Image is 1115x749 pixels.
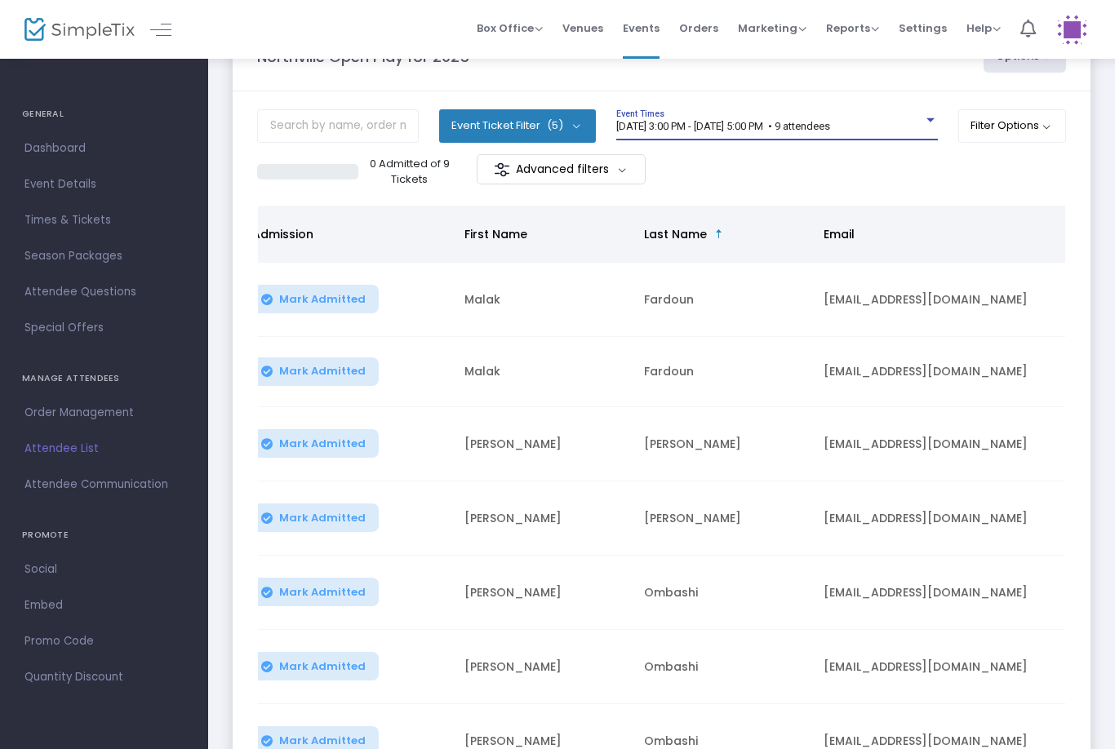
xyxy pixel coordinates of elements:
[22,98,186,131] h4: GENERAL
[22,519,186,552] h4: PROMOTE
[455,263,634,337] td: Malak
[279,586,366,599] span: Mark Admitted
[824,226,855,242] span: Email
[814,337,1059,407] td: [EMAIL_ADDRESS][DOMAIN_NAME]
[477,154,646,184] m-button: Advanced filters
[562,7,603,49] span: Venues
[248,503,379,532] button: Mark Admitted
[623,7,660,49] span: Events
[279,437,366,450] span: Mark Admitted
[365,156,455,188] p: 0 Admitted of 9 Tickets
[257,109,419,143] input: Search by name, order number, email, ip address
[455,337,634,407] td: Malak
[738,20,806,36] span: Marketing
[958,109,1067,142] button: Filter Options
[248,357,379,386] button: Mark Admitted
[455,630,634,704] td: [PERSON_NAME]
[634,337,814,407] td: Fardoun
[279,734,366,747] span: Mark Admitted
[679,7,718,49] span: Orders
[24,595,184,616] span: Embed
[477,20,543,36] span: Box Office
[634,407,814,481] td: [PERSON_NAME]
[494,162,510,178] img: filter
[24,559,184,580] span: Social
[279,660,366,673] span: Mark Admitted
[24,438,184,459] span: Attendee List
[547,119,563,132] span: (5)
[279,512,366,525] span: Mark Admitted
[899,7,947,49] span: Settings
[24,281,184,303] span: Attendee Questions
[455,556,634,630] td: [PERSON_NAME]
[814,263,1059,337] td: [EMAIL_ADDRESS][DOMAIN_NAME]
[826,20,879,36] span: Reports
[248,429,379,458] button: Mark Admitted
[644,226,707,242] span: Last Name
[966,20,1001,36] span: Help
[814,481,1059,556] td: [EMAIL_ADDRESS][DOMAIN_NAME]
[455,407,634,481] td: [PERSON_NAME]
[24,174,184,195] span: Event Details
[279,293,366,306] span: Mark Admitted
[634,556,814,630] td: Ombashi
[634,263,814,337] td: Fardoun
[24,138,184,159] span: Dashboard
[22,362,186,395] h4: MANAGE ATTENDEES
[634,481,814,556] td: [PERSON_NAME]
[439,109,596,142] button: Event Ticket Filter(5)
[252,226,313,242] span: Admission
[248,652,379,680] button: Mark Admitted
[634,630,814,704] td: Ombashi
[248,578,379,606] button: Mark Admitted
[616,120,830,132] span: [DATE] 3:00 PM - [DATE] 5:00 PM • 9 attendees
[24,474,184,495] span: Attendee Communication
[24,667,184,688] span: Quantity Discount
[814,556,1059,630] td: [EMAIL_ADDRESS][DOMAIN_NAME]
[464,226,527,242] span: First Name
[24,317,184,339] span: Special Offers
[24,402,184,423] span: Order Management
[814,407,1059,481] td: [EMAIL_ADDRESS][DOMAIN_NAME]
[279,365,366,378] span: Mark Admitted
[713,228,726,241] span: Sortable
[455,481,634,556] td: [PERSON_NAME]
[24,246,184,267] span: Season Packages
[814,630,1059,704] td: [EMAIL_ADDRESS][DOMAIN_NAME]
[24,631,184,652] span: Promo Code
[24,210,184,231] span: Times & Tickets
[248,285,379,313] button: Mark Admitted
